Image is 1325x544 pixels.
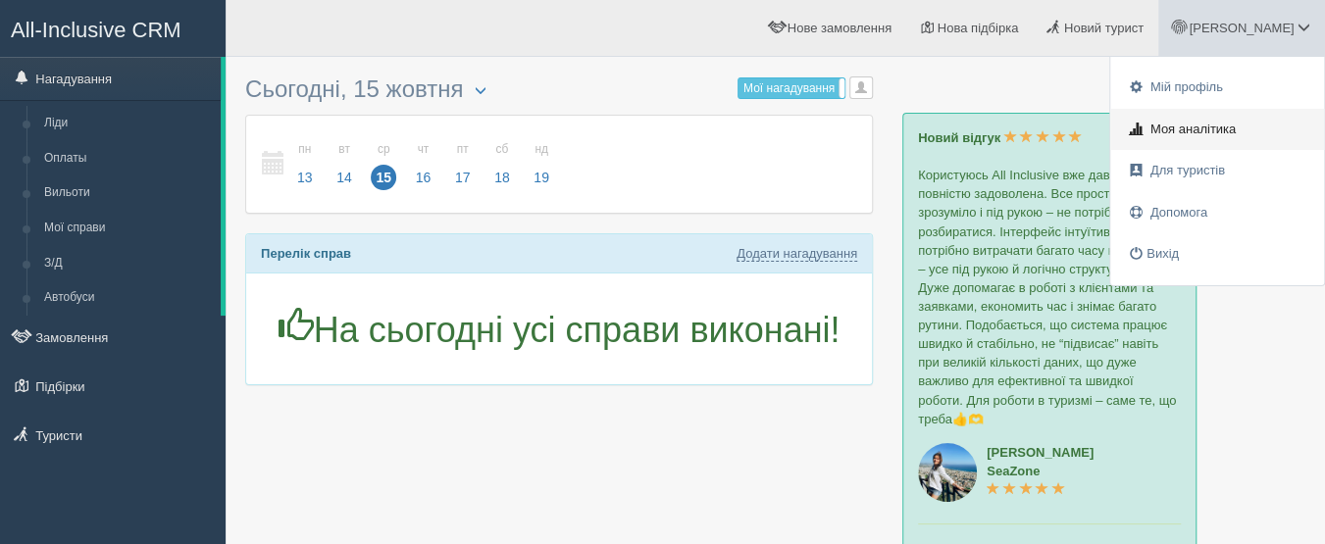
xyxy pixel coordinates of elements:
[529,165,554,190] span: 19
[788,21,892,35] span: Нове замовлення
[11,18,181,42] span: All-Inclusive CRM
[292,165,318,190] span: 13
[444,130,482,198] a: пт 17
[35,246,221,281] a: З/Д
[489,165,515,190] span: 18
[918,166,1181,428] p: Користуюсь All Inclusive вже давно і повністю задоволена. Все просто, зручно, зрозуміло і під рук...
[411,165,436,190] span: 16
[918,443,977,502] img: aicrm_6724.jpg
[450,141,476,158] small: пт
[35,175,221,211] a: Вильоти
[1110,109,1324,151] a: Моя аналітика
[326,130,363,198] a: вт 14
[529,141,554,158] small: нд
[292,141,318,158] small: пн
[35,211,221,246] a: Мої справи
[918,130,1082,145] a: Новий відгук
[938,21,1019,35] span: Нова підбірка
[405,130,442,198] a: чт 16
[1,1,225,55] a: All-Inclusive CRM
[1064,21,1144,35] span: Новий турист
[1110,192,1324,234] a: Допомога
[331,141,357,158] small: вт
[1110,233,1324,275] a: Вихід
[371,165,396,190] span: 15
[331,165,357,190] span: 14
[286,130,324,198] a: пн 13
[489,141,515,158] small: сб
[523,130,555,198] a: нд 19
[484,130,521,198] a: сб 18
[261,308,857,350] h1: На сьогодні усі справи виконані!
[261,246,351,261] b: Перелік справ
[737,246,857,262] a: Додати нагадування
[450,165,476,190] span: 17
[1150,79,1223,94] span: Мій профіль
[1150,205,1207,220] span: Допомога
[371,141,396,158] small: ср
[245,76,873,105] h3: Сьогодні, 15 жовтня
[1110,150,1324,192] a: Для туристів
[1110,67,1324,109] a: Мій профіль
[411,141,436,158] small: чт
[35,106,221,141] a: Ліди
[743,81,835,95] span: Мої нагадування
[1189,21,1294,35] span: [PERSON_NAME]
[1150,163,1225,177] span: Для туристів
[365,130,402,198] a: ср 15
[1150,122,1236,136] span: Моя аналітика
[987,445,1094,497] a: [PERSON_NAME]SeaZone
[35,280,221,316] a: Автобуси
[35,141,221,176] a: Оплаты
